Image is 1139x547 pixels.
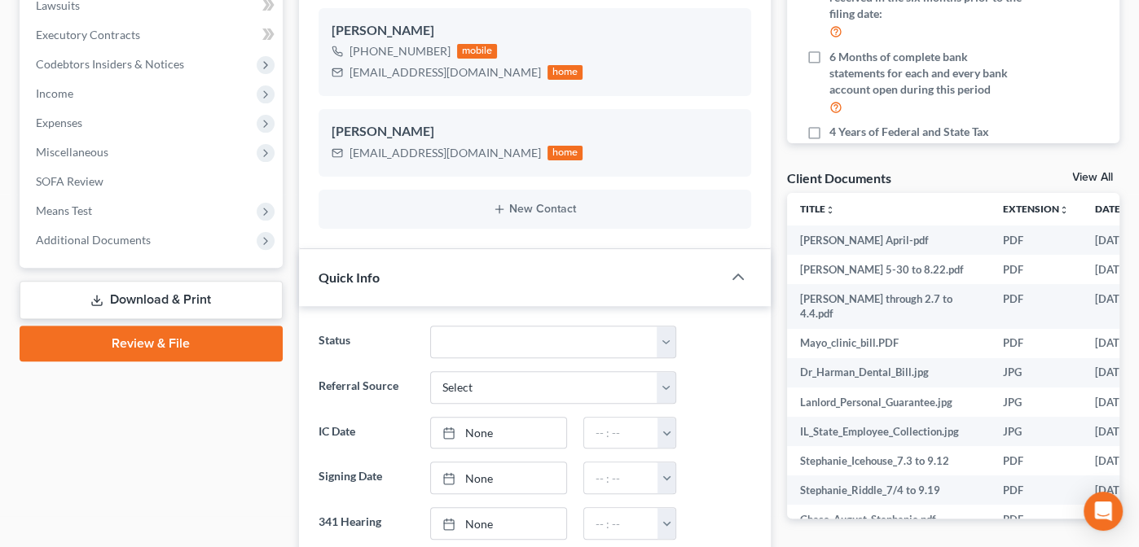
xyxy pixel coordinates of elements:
span: Additional Documents [36,233,151,247]
td: Stephanie_Riddle_7/4 to 9.19 [787,475,990,505]
td: [PERSON_NAME] 5-30 to 8.22.pdf [787,255,990,284]
input: -- : -- [584,418,658,449]
div: Open Intercom Messenger [1084,492,1123,531]
div: [EMAIL_ADDRESS][DOMAIN_NAME] [350,64,541,81]
span: Income [36,86,73,100]
label: IC Date [310,417,423,449]
i: unfold_more [825,205,835,215]
td: PDF [990,284,1082,329]
div: [EMAIL_ADDRESS][DOMAIN_NAME] [350,145,541,161]
i: unfold_more [1059,205,1069,215]
span: Quick Info [319,269,380,285]
a: None [431,418,566,449]
label: 341 Hearing [310,507,423,540]
input: -- : -- [584,508,658,539]
a: Extensionunfold_more [1003,203,1069,215]
span: Executory Contracts [36,28,140,42]
div: Client Documents [787,169,891,186]
a: None [431,508,566,539]
div: home [548,146,583,160]
span: Miscellaneous [36,145,108,159]
span: Means Test [36,203,92,217]
td: JPG [990,358,1082,387]
label: Status [310,326,423,358]
td: Dr_Harman_Dental_Bill.jpg [787,358,990,387]
td: Chase_August_Stephanie.pdf [787,505,990,534]
td: [PERSON_NAME] through 2.7 to 4.4.pdf [787,284,990,329]
a: Download & Print [20,281,283,319]
td: Lanlord_Personal_Guarantee.jpg [787,387,990,417]
div: [PERSON_NAME] [332,21,738,41]
td: PDF [990,505,1082,534]
label: Referral Source [310,371,423,404]
td: PDF [990,329,1082,358]
td: JPG [990,417,1082,446]
td: PDF [990,255,1082,284]
td: Mayo_clinic_bill.PDF [787,329,990,358]
div: home [548,65,583,80]
td: PDF [990,475,1082,505]
span: SOFA Review [36,174,103,188]
td: JPG [990,387,1082,417]
a: SOFA Review [23,167,283,196]
td: Stephanie_Icehouse_7.3 to 9.12 [787,446,990,475]
a: View All [1072,172,1113,183]
td: PDF [990,446,1082,475]
input: -- : -- [584,462,658,493]
td: [PERSON_NAME] April-pdf [787,225,990,255]
div: [PHONE_NUMBER] [350,43,451,59]
button: New Contact [332,203,738,216]
td: IL_State_Employee_Collection.jpg [787,417,990,446]
a: None [431,462,566,493]
td: PDF [990,225,1082,255]
a: Titleunfold_more [800,203,835,215]
span: 4 Years of Federal and State Tax Returns, along with all forms filed for each year including [829,124,1022,173]
div: [PERSON_NAME] [332,122,738,142]
span: 6 Months of complete bank statements for each and every bank account open during this period [829,49,1022,98]
div: mobile [457,44,498,59]
label: Signing Date [310,462,423,494]
span: Expenses [36,116,82,129]
a: Executory Contracts [23,20,283,50]
a: Review & File [20,326,283,361]
span: Codebtors Insiders & Notices [36,57,184,71]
